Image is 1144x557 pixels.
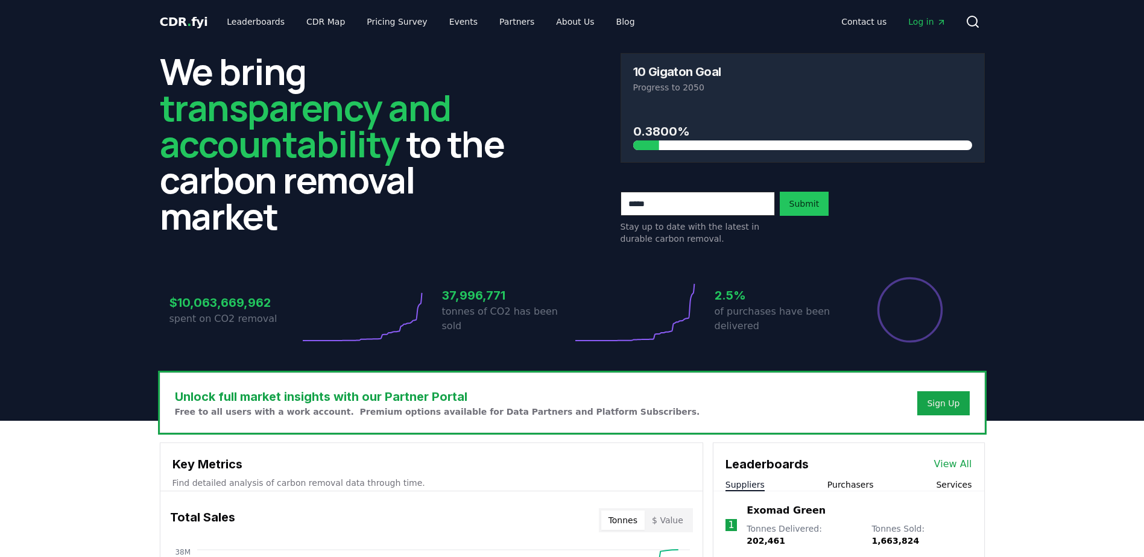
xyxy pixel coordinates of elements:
tspan: 38M [175,548,191,556]
a: Exomad Green [747,503,826,518]
a: About Us [546,11,604,33]
button: Services [936,479,972,491]
p: of purchases have been delivered [715,304,845,333]
span: 1,663,824 [871,536,919,546]
a: CDR.fyi [160,13,208,30]
nav: Main [832,11,955,33]
h3: 0.3800% [633,122,972,140]
h3: Unlock full market insights with our Partner Portal [175,388,700,406]
button: Submit [780,192,829,216]
nav: Main [217,11,644,33]
a: Partners [490,11,544,33]
h2: We bring to the carbon removal market [160,53,524,234]
h3: $10,063,669,962 [169,294,300,312]
span: Log in [908,16,946,28]
span: transparency and accountability [160,83,451,168]
p: Tonnes Delivered : [747,523,859,547]
span: . [187,14,191,29]
div: Percentage of sales delivered [876,276,944,344]
span: CDR fyi [160,14,208,29]
a: Events [440,11,487,33]
h3: 2.5% [715,286,845,304]
a: View All [934,457,972,471]
h3: Leaderboards [725,455,809,473]
h3: 10 Gigaton Goal [633,66,721,78]
p: Progress to 2050 [633,81,972,93]
button: Purchasers [827,479,874,491]
h3: Total Sales [170,508,235,532]
a: Pricing Survey [357,11,437,33]
h3: 37,996,771 [442,286,572,304]
p: Stay up to date with the latest in durable carbon removal. [621,221,775,245]
p: Tonnes Sold : [871,523,972,547]
p: spent on CO2 removal [169,312,300,326]
button: $ Value [645,511,691,530]
a: Sign Up [927,397,959,409]
h3: Key Metrics [172,455,691,473]
a: Log in [899,11,955,33]
button: Suppliers [725,479,765,491]
p: Free to all users with a work account. Premium options available for Data Partners and Platform S... [175,406,700,418]
p: 1 [728,518,734,532]
span: 202,461 [747,536,785,546]
button: Sign Up [917,391,969,415]
a: Blog [607,11,645,33]
p: tonnes of CO2 has been sold [442,304,572,333]
p: Find detailed analysis of carbon removal data through time. [172,477,691,489]
a: CDR Map [297,11,355,33]
a: Contact us [832,11,896,33]
button: Tonnes [601,511,645,530]
a: Leaderboards [217,11,294,33]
